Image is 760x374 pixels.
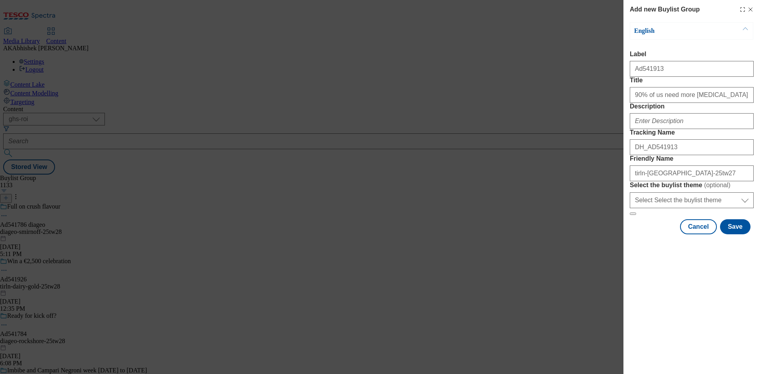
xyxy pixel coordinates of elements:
[630,181,754,189] label: Select the buylist theme
[630,51,754,58] label: Label
[630,103,754,110] label: Description
[630,87,754,103] input: Enter Title
[634,27,717,35] p: English
[630,129,754,136] label: Tracking Name
[630,139,754,155] input: Enter Tracking Name
[680,219,716,234] button: Cancel
[630,77,754,84] label: Title
[630,61,754,77] input: Enter Label
[630,165,754,181] input: Enter Friendly Name
[704,182,731,188] span: ( optional )
[630,113,754,129] input: Enter Description
[720,219,750,234] button: Save
[630,5,700,14] h4: Add new Buylist Group
[630,155,754,162] label: Friendly Name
